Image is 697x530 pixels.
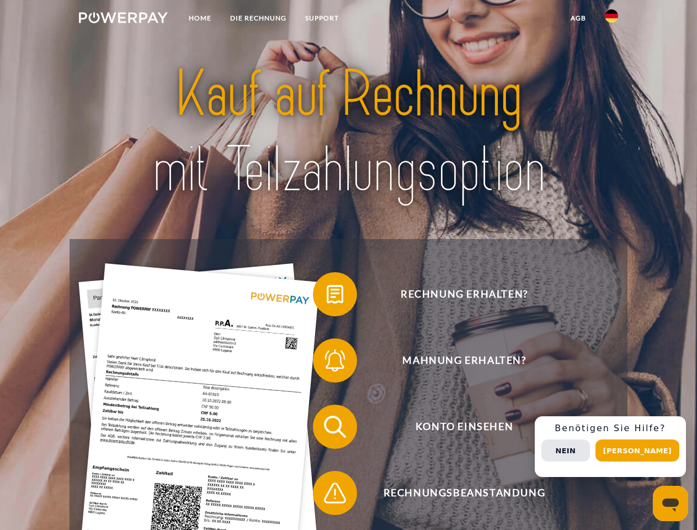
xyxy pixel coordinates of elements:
img: qb_warning.svg [321,479,349,507]
a: agb [561,8,595,28]
a: DIE RECHNUNG [221,8,296,28]
a: SUPPORT [296,8,348,28]
span: Mahnung erhalten? [329,338,599,383]
iframe: Schaltfläche zum Öffnen des Messaging-Fensters [653,486,688,521]
span: Konto einsehen [329,405,599,449]
button: [PERSON_NAME] [595,439,679,462]
img: qb_bill.svg [321,280,349,308]
img: qb_bell.svg [321,347,349,374]
button: Mahnung erhalten? [313,338,600,383]
h3: Benötigen Sie Hilfe? [541,423,679,434]
span: Rechnung erhalten? [329,272,599,316]
button: Konto einsehen [313,405,600,449]
img: title-powerpay_de.svg [105,53,592,211]
img: qb_search.svg [321,413,349,441]
img: de [605,9,618,23]
div: Schnellhilfe [535,416,686,477]
button: Rechnung erhalten? [313,272,600,316]
button: Rechnungsbeanstandung [313,471,600,515]
img: logo-powerpay-white.svg [79,12,168,23]
button: Nein [541,439,590,462]
a: Home [179,8,221,28]
span: Rechnungsbeanstandung [329,471,599,515]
